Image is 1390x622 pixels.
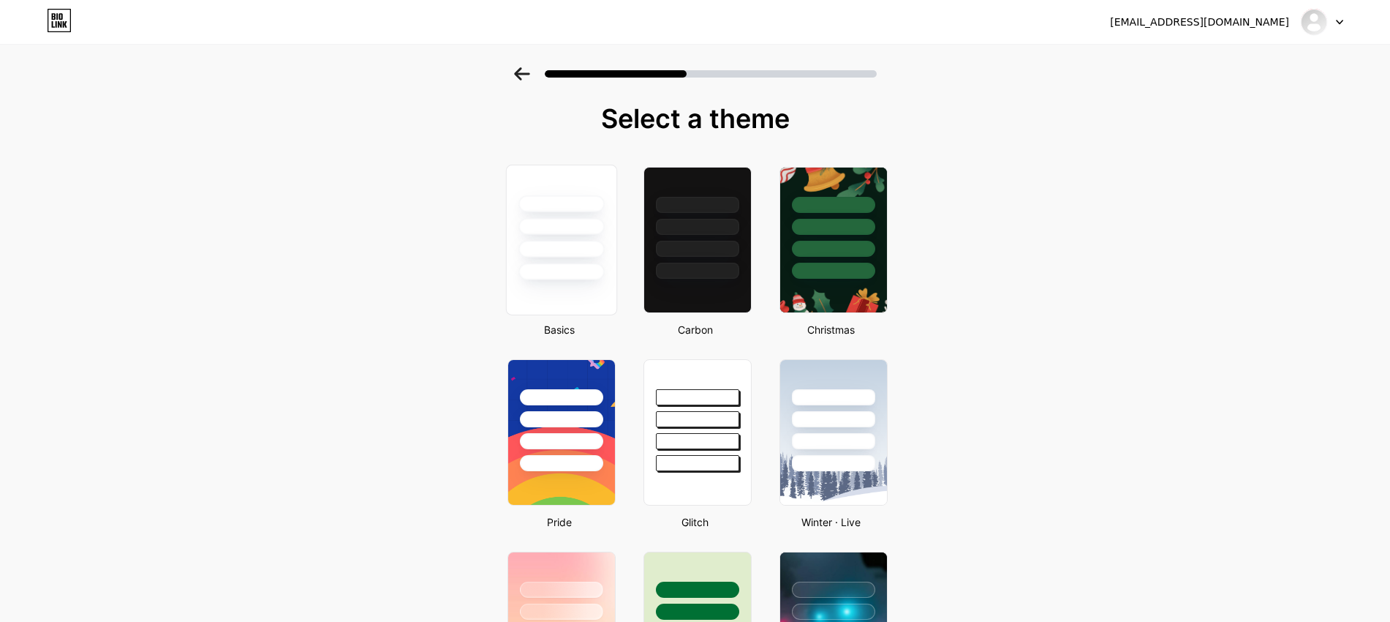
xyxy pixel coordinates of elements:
[639,514,752,530] div: Glitch
[1300,8,1328,36] img: Nur Sakarya
[503,322,616,337] div: Basics
[1110,15,1289,30] div: [EMAIL_ADDRESS][DOMAIN_NAME]
[639,322,752,337] div: Carbon
[775,514,888,530] div: Winter · Live
[502,104,889,133] div: Select a theme
[775,322,888,337] div: Christmas
[503,514,616,530] div: Pride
